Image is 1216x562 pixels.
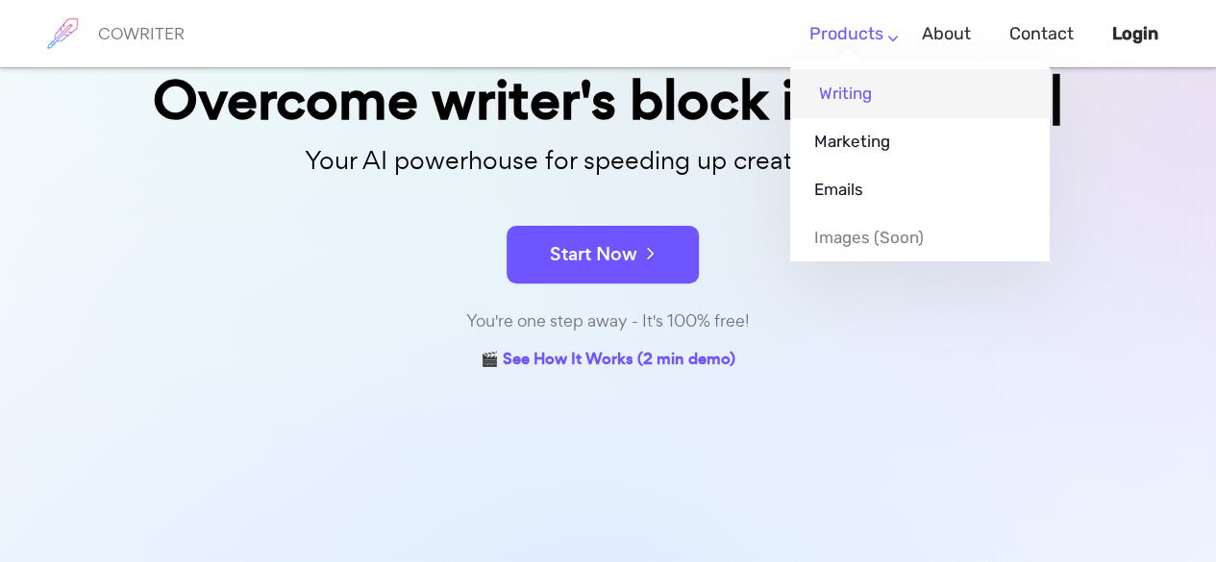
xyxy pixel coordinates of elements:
div: Overcome writer's block in seconds [128,73,1089,128]
a: Emails [790,165,1050,213]
h6: COWRITER [98,25,185,42]
img: brand logo [38,10,87,58]
button: Start Now [507,226,699,283]
a: Login [1112,6,1158,62]
a: Marketing [790,117,1050,165]
a: Products [809,6,883,62]
a: Contact [1009,6,1074,62]
p: Your AI powerhouse for speeding up creative writing [128,140,1089,182]
b: Login [1112,23,1158,44]
a: 🎬 See How It Works (2 min demo) [481,346,735,376]
div: You're one step away - It's 100% free! [128,307,1089,335]
a: About [922,6,971,62]
a: Writing [790,69,1050,117]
